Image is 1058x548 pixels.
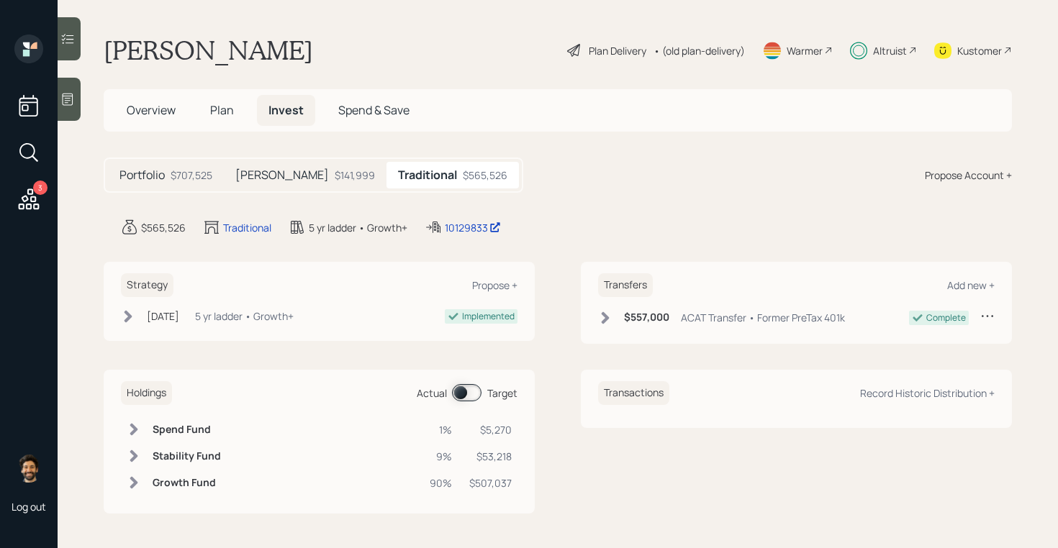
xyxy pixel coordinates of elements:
div: Altruist [873,43,907,58]
div: Target [487,385,517,401]
h6: Growth Fund [153,477,221,489]
h5: Traditional [398,168,457,182]
h5: Portfolio [119,168,165,182]
h6: Transfers [598,273,653,297]
div: 5 yr ladder • Growth+ [309,220,407,235]
h6: Spend Fund [153,424,221,436]
h6: Stability Fund [153,450,221,462]
div: Kustomer [957,43,1002,58]
div: $5,270 [469,422,512,437]
h6: Holdings [121,381,172,405]
div: $141,999 [335,168,375,183]
div: $565,526 [141,220,186,235]
h6: $557,000 [624,311,669,324]
div: ACAT Transfer • Former PreTax 401k [681,310,845,325]
div: Complete [926,311,966,324]
h5: [PERSON_NAME] [235,168,329,182]
h6: Strategy [121,273,173,297]
div: Warmer [787,43,823,58]
div: Propose Account + [925,168,1012,183]
div: $53,218 [469,449,512,464]
div: Record Historic Distribution + [860,386,995,400]
div: $507,037 [469,475,512,490]
h1: [PERSON_NAME] [104,35,313,66]
span: Overview [127,102,176,118]
div: 9% [430,449,452,464]
div: 10129833 [445,220,501,235]
h6: Transactions [598,381,669,405]
div: Plan Delivery [589,43,646,58]
div: 3 [33,181,48,195]
div: $707,525 [171,168,212,183]
div: 1% [430,422,452,437]
div: Implemented [462,310,515,323]
div: Add new + [947,278,995,292]
img: eric-schwartz-headshot.png [14,454,43,483]
span: Plan [210,102,234,118]
div: $565,526 [463,168,507,183]
div: • (old plan-delivery) [654,43,745,58]
span: Invest [268,102,304,118]
div: 5 yr ladder • Growth+ [195,309,294,324]
span: Spend & Save [338,102,410,118]
div: Log out [12,500,46,513]
div: Propose + [472,278,517,292]
div: Actual [417,385,447,401]
div: [DATE] [147,309,179,324]
div: 90% [430,475,452,490]
div: Traditional [223,220,271,235]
